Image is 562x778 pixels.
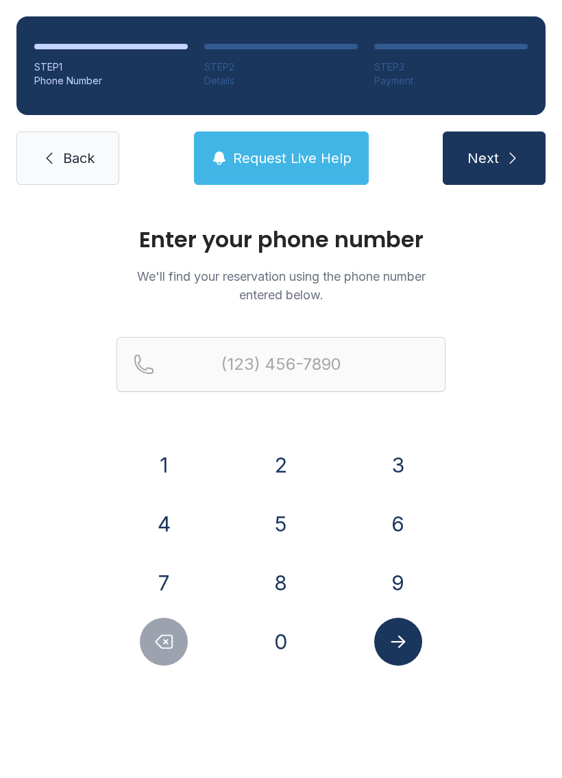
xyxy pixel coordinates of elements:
[374,441,422,489] button: 3
[140,500,188,548] button: 4
[140,618,188,666] button: Delete number
[374,74,528,88] div: Payment
[233,149,352,168] span: Request Live Help
[34,60,188,74] div: STEP 1
[204,60,358,74] div: STEP 2
[117,267,445,304] p: We'll find your reservation using the phone number entered below.
[140,559,188,607] button: 7
[374,60,528,74] div: STEP 3
[257,618,305,666] button: 0
[467,149,499,168] span: Next
[117,337,445,392] input: Reservation phone number
[374,500,422,548] button: 6
[140,441,188,489] button: 1
[63,149,95,168] span: Back
[257,559,305,607] button: 8
[374,559,422,607] button: 9
[117,229,445,251] h1: Enter your phone number
[204,74,358,88] div: Details
[257,500,305,548] button: 5
[374,618,422,666] button: Submit lookup form
[257,441,305,489] button: 2
[34,74,188,88] div: Phone Number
